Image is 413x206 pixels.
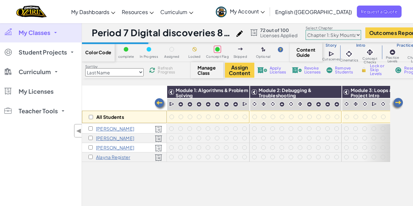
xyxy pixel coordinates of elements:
span: Lock or Skip Levels [370,64,389,76]
img: Licensed [155,154,162,161]
img: IconPracticeLevel.svg [325,102,330,107]
p: Alayna Register [96,154,130,160]
img: IconInteractive.svg [297,101,303,107]
img: IconPracticeLevel.svg [178,102,183,107]
img: Licensed [155,145,162,152]
img: IconRemoveStudents.svg [326,67,332,73]
p: Amiah Ratcliff [96,145,134,150]
img: iconPencil.svg [236,30,243,37]
span: Optional [256,55,271,58]
img: IconCinematic.svg [344,49,354,58]
span: My Licenses [19,88,54,94]
img: IconCinematic.svg [389,101,395,107]
img: IconCinematic.svg [362,101,368,107]
span: ◀ [76,126,82,135]
span: Resources [122,8,148,15]
img: IconPracticeLevel.svg [334,102,340,107]
span: Cinematics [340,58,358,62]
img: IconCutscene.svg [372,101,378,107]
img: IconCinematic.svg [343,101,350,107]
span: Revoke Licenses [304,66,321,74]
span: Apply Licenses [270,66,286,74]
h3: Story [322,43,340,48]
a: Ozaria by CodeCombat logo [16,5,47,18]
img: IconPracticeLevel.svg [187,102,193,107]
img: Arrow_Left.png [391,97,404,110]
span: Concept Flag [206,55,229,58]
span: My Classes [19,30,50,36]
a: Curriculum [157,3,197,21]
a: My Account [213,1,268,22]
img: IconCutscene.svg [242,101,248,107]
img: IconCinematic.svg [380,101,386,107]
img: IconPracticeLevel.svg [196,102,202,107]
img: IconPracticeLevel.svg [279,102,285,107]
img: IconCinematic.svg [251,101,258,107]
span: Module 1: Algorithms & Problem Solving [176,87,248,98]
p: Arianna Osorio [96,135,134,141]
img: IconPracticeLevel.svg [316,102,321,107]
img: IconCinematic.svg [288,101,294,107]
span: complete [118,55,134,58]
img: IconPracticeLevel.svg [214,102,220,107]
span: Teacher Tools [19,108,58,114]
img: IconInteractive.svg [353,101,359,107]
img: IconPracticeLevel.svg [205,102,211,107]
span: Curriculum [160,8,187,15]
a: My Dashboards [68,3,119,21]
img: IconHint.svg [278,47,283,52]
img: Home [16,5,47,18]
img: IconCutscene.svg [328,50,335,57]
img: Arrow_Left.png [154,98,167,111]
span: Manage Class [198,65,217,75]
img: IconLock.svg [360,67,367,73]
img: IconLicenseRevoke.svg [292,67,302,73]
span: Skipped [233,55,247,58]
img: IconSkippedLevel.svg [238,48,243,50]
img: IconPracticeLevel.svg [233,102,238,107]
span: Module 2: Debugging & Troubleshooting [259,87,311,98]
span: 72 out of 100 [260,27,298,33]
span: My Account [230,8,265,15]
img: IconPracticeLevel.svg [224,102,229,107]
img: IconOptionalLevel.svg [261,47,265,52]
label: Select Chapter [306,25,361,31]
span: Cutscenes [322,57,340,61]
img: IconCutscene.svg [169,101,175,107]
label: Sort by [85,64,144,69]
img: IconReset.svg [395,67,402,73]
a: Resources [119,3,157,21]
img: IconPracticeLevel.svg [307,102,312,107]
p: Sophia Bruzos [96,126,134,131]
img: Licensed [155,135,162,142]
span: In Progress [140,55,158,58]
p: All Students [96,114,124,119]
span: Remove Students [335,66,355,74]
img: IconPracticeLevel.svg [389,49,396,55]
span: Licenses Applied [260,33,298,38]
span: English ([GEOGRAPHIC_DATA]) [275,8,352,15]
img: avatar [216,7,227,17]
span: Locked [188,55,200,58]
h1: Period 7 Digital discoveries 8th grade [DATE] to [DATE] [92,26,233,39]
img: IconLicenseApply.svg [257,67,267,73]
span: Concept Checks [358,57,381,64]
img: IconReload.svg [148,66,156,74]
h3: Intro [340,43,382,48]
img: IconInteractive.svg [261,101,267,107]
img: IconInteractive.svg [365,48,374,57]
span: Color Code [85,50,111,55]
span: Assigned [164,55,180,58]
a: Request a Quote [357,6,402,18]
span: Practice Levels [382,56,404,63]
img: IconCinematic.svg [270,101,276,107]
span: Student Projects [19,49,67,55]
span: Content Guide [296,47,316,57]
span: Refresh Progress [158,66,178,74]
a: English ([GEOGRAPHIC_DATA]) [272,3,355,21]
span: Curriculum [19,69,51,75]
button: Assign Content [225,63,254,78]
span: My Dashboards [71,8,109,15]
img: Licensed [155,126,162,133]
